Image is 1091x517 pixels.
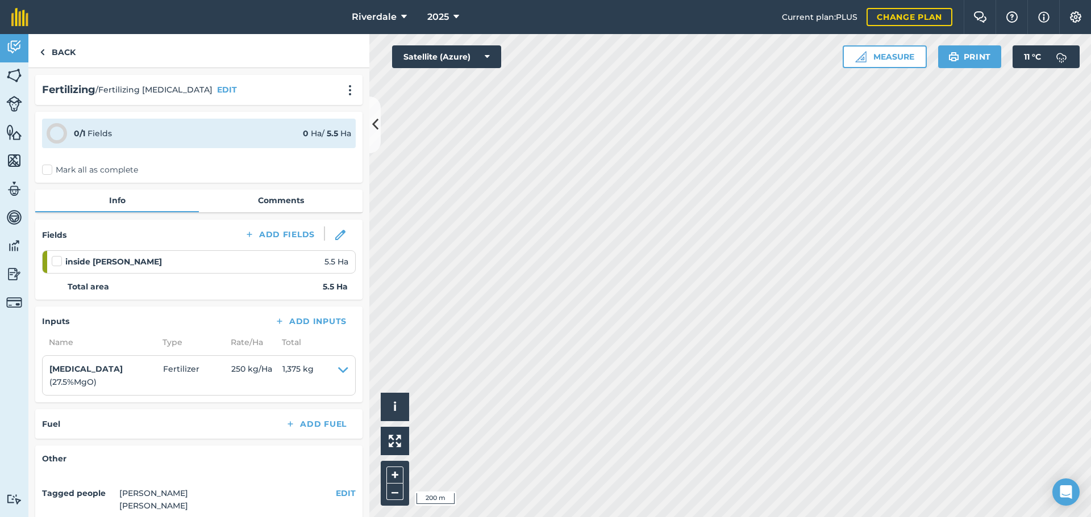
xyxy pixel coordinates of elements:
[6,209,22,226] img: svg+xml;base64,PD94bWwgdmVyc2lvbj0iMS4wIiBlbmNvZGluZz0idXRmLTgiPz4KPCEtLSBHZW5lcmF0b3I6IEFkb2JlIE...
[156,336,224,348] span: Type
[843,45,927,68] button: Measure
[1038,10,1050,24] img: svg+xml;base64,PHN2ZyB4bWxucz0iaHR0cDovL3d3dy53My5vcmcvMjAwMC9zdmciIHdpZHRoPSIxNyIgaGVpZ2h0PSIxNy...
[782,11,857,23] span: Current plan : PLUS
[1052,478,1080,506] div: Open Intercom Messenger
[6,180,22,197] img: svg+xml;base64,PD94bWwgdmVyc2lvbj0iMS4wIiBlbmNvZGluZz0idXRmLTgiPz4KPCEtLSBHZW5lcmF0b3I6IEFkb2JlIE...
[6,67,22,84] img: svg+xml;base64,PHN2ZyB4bWxucz0iaHR0cDovL3d3dy53My5vcmcvMjAwMC9zdmciIHdpZHRoPSI1NiIgaGVpZ2h0PSI2MC...
[6,39,22,56] img: svg+xml;base64,PD94bWwgdmVyc2lvbj0iMS4wIiBlbmNvZGluZz0idXRmLTgiPz4KPCEtLSBHZW5lcmF0b3I6IEFkb2JlIE...
[1013,45,1080,68] button: 11 °C
[427,10,449,24] span: 2025
[49,363,163,375] h4: [MEDICAL_DATA]
[119,487,188,499] li: [PERSON_NAME]
[948,50,959,64] img: svg+xml;base64,PHN2ZyB4bWxucz0iaHR0cDovL3d3dy53My5vcmcvMjAwMC9zdmciIHdpZHRoPSIxOSIgaGVpZ2h0PSIyNC...
[224,336,275,348] span: Rate/ Ha
[235,226,324,242] button: Add Fields
[199,190,363,211] a: Comments
[1005,11,1019,23] img: A question mark icon
[6,494,22,505] img: svg+xml;base64,PD94bWwgdmVyc2lvbj0iMS4wIiBlbmNvZGluZz0idXRmLTgiPz4KPCEtLSBHZW5lcmF0b3I6IEFkb2JlIE...
[275,336,301,348] span: Total
[1069,11,1082,23] img: A cog icon
[336,487,356,499] button: EDIT
[392,45,501,68] button: Satellite (Azure)
[386,484,403,500] button: –
[42,82,95,98] h2: Fertilizing
[42,229,66,241] h4: Fields
[389,435,401,447] img: Four arrows, one pointing top left, one top right, one bottom right and the last bottom left
[6,96,22,112] img: svg+xml;base64,PD94bWwgdmVyc2lvbj0iMS4wIiBlbmNvZGluZz0idXRmLTgiPz4KPCEtLSBHZW5lcmF0b3I6IEFkb2JlIE...
[217,83,237,96] button: EDIT
[49,376,163,388] p: ( 27.5 % MgO )
[65,255,162,268] strong: inside [PERSON_NAME]
[343,85,357,96] img: svg+xml;base64,PHN2ZyB4bWxucz0iaHR0cDovL3d3dy53My5vcmcvMjAwMC9zdmciIHdpZHRoPSIyMCIgaGVpZ2h0PSIyNC...
[303,127,351,140] div: Ha / Ha
[68,280,109,293] strong: Total area
[42,452,356,465] h4: Other
[938,45,1002,68] button: Print
[74,127,112,140] div: Fields
[276,416,356,432] button: Add Fuel
[335,230,345,240] img: svg+xml;base64,PHN2ZyB3aWR0aD0iMTgiIGhlaWdodD0iMTgiIHZpZXdCb3g9IjAgMCAxOCAxOCIgZmlsbD0ibm9uZSIgeG...
[973,11,987,23] img: Two speech bubbles overlapping with the left bubble in the forefront
[1050,45,1073,68] img: svg+xml;base64,PD94bWwgdmVyc2lvbj0iMS4wIiBlbmNvZGluZz0idXRmLTgiPz4KPCEtLSBHZW5lcmF0b3I6IEFkb2JlIE...
[303,128,309,138] strong: 0
[28,34,87,68] a: Back
[324,255,348,268] span: 5.5 Ha
[6,266,22,283] img: svg+xml;base64,PD94bWwgdmVyc2lvbj0iMS4wIiBlbmNvZGluZz0idXRmLTgiPz4KPCEtLSBHZW5lcmF0b3I6IEFkb2JlIE...
[855,51,867,62] img: Ruler icon
[6,295,22,310] img: svg+xml;base64,PD94bWwgdmVyc2lvbj0iMS4wIiBlbmNvZGluZz0idXRmLTgiPz4KPCEtLSBHZW5lcmF0b3I6IEFkb2JlIE...
[49,363,348,388] summary: [MEDICAL_DATA](27.5%MgO)Fertilizer250 kg/Ha1,375 kg
[42,164,138,176] label: Mark all as complete
[6,237,22,254] img: svg+xml;base64,PD94bWwgdmVyc2lvbj0iMS4wIiBlbmNvZGluZz0idXRmLTgiPz4KPCEtLSBHZW5lcmF0b3I6IEFkb2JlIE...
[6,152,22,169] img: svg+xml;base64,PHN2ZyB4bWxucz0iaHR0cDovL3d3dy53My5vcmcvMjAwMC9zdmciIHdpZHRoPSI1NiIgaGVpZ2h0PSI2MC...
[42,315,69,327] h4: Inputs
[74,128,85,138] strong: 0 / 1
[381,393,409,421] button: i
[11,8,28,26] img: fieldmargin Logo
[352,10,397,24] span: Riverdale
[282,363,314,388] span: 1,375 kg
[40,45,45,59] img: svg+xml;base64,PHN2ZyB4bWxucz0iaHR0cDovL3d3dy53My5vcmcvMjAwMC9zdmciIHdpZHRoPSI5IiBoZWlnaHQ9IjI0Ii...
[231,363,282,388] span: 250 kg / Ha
[163,363,231,388] span: Fertilizer
[35,190,199,211] a: Info
[265,313,356,329] button: Add Inputs
[393,400,397,414] span: i
[42,487,115,499] h4: Tagged people
[867,8,952,26] a: Change plan
[119,499,188,512] li: [PERSON_NAME]
[42,336,156,348] span: Name
[95,83,213,96] span: / Fertilizing [MEDICAL_DATA]
[1024,45,1041,68] span: 11 ° C
[323,280,348,293] strong: 5.5 Ha
[42,418,60,430] h4: Fuel
[327,128,338,138] strong: 5.5
[6,124,22,141] img: svg+xml;base64,PHN2ZyB4bWxucz0iaHR0cDovL3d3dy53My5vcmcvMjAwMC9zdmciIHdpZHRoPSI1NiIgaGVpZ2h0PSI2MC...
[386,466,403,484] button: +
